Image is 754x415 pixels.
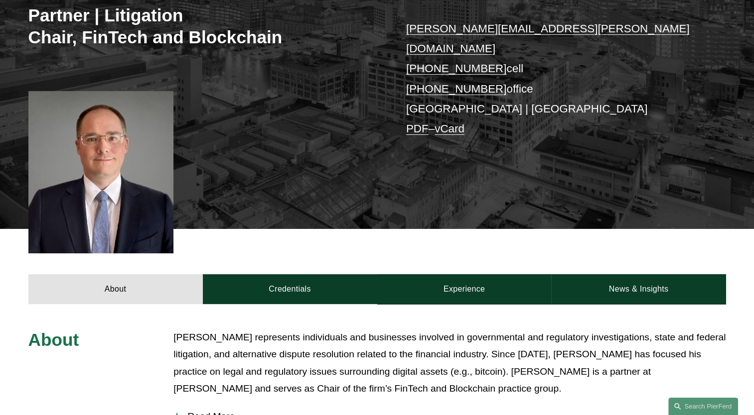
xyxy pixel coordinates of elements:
a: Credentials [203,274,377,304]
a: Experience [377,274,552,304]
p: cell office [GEOGRAPHIC_DATA] | [GEOGRAPHIC_DATA] – [406,19,697,139]
a: About [28,274,203,304]
span: About [28,330,79,349]
a: vCard [435,122,464,135]
a: [PERSON_NAME][EMAIL_ADDRESS][PERSON_NAME][DOMAIN_NAME] [406,22,690,55]
a: [PHONE_NUMBER] [406,83,507,95]
a: Search this site [668,398,738,415]
a: News & Insights [551,274,726,304]
a: PDF [406,122,429,135]
p: [PERSON_NAME] represents individuals and businesses involved in governmental and regulatory inves... [173,329,726,398]
h3: Partner | Litigation Chair, FinTech and Blockchain [28,4,377,48]
a: [PHONE_NUMBER] [406,62,507,75]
